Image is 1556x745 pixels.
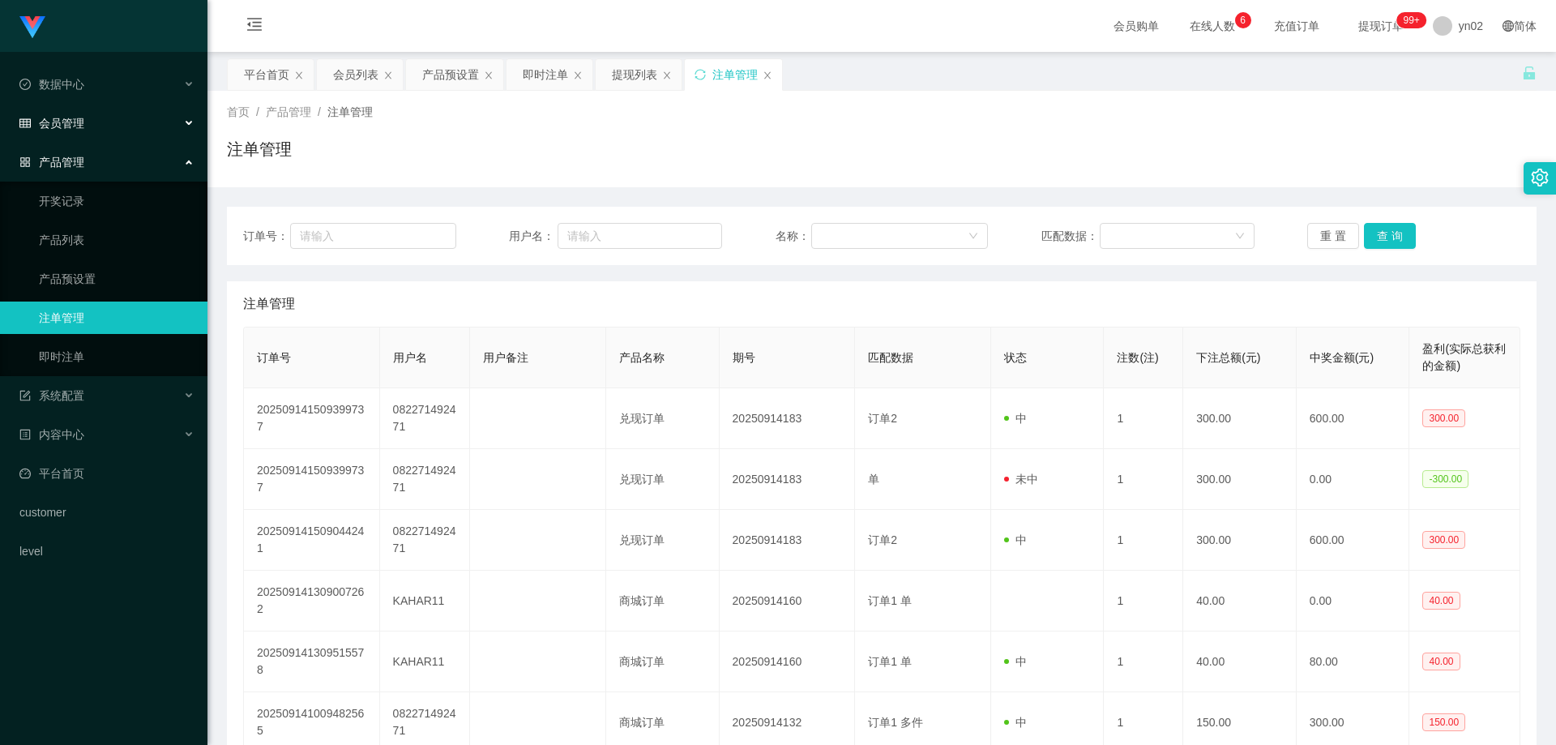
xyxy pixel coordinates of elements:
span: 系统配置 [19,389,84,402]
td: 082271492471 [380,388,471,449]
i: 图标: close [294,71,304,80]
div: 注单管理 [712,59,758,90]
button: 查 询 [1364,223,1416,249]
a: 产品列表 [39,224,194,256]
i: 图标: unlock [1522,66,1537,80]
a: level [19,535,194,567]
td: 20250914183 [720,388,856,449]
input: 请输入 [290,223,455,249]
span: 用户名 [393,351,427,364]
a: 图标: dashboard平台首页 [19,457,194,490]
span: 订单2 [868,412,897,425]
span: 订单1 单 [868,655,912,668]
td: 202509141509399737 [244,449,380,510]
div: 平台首页 [244,59,289,90]
span: 内容中心 [19,428,84,441]
span: 用户备注 [483,351,528,364]
span: 注单管理 [327,105,373,118]
i: 图标: menu-fold [227,1,282,53]
i: 图标: form [19,390,31,401]
a: 产品预设置 [39,263,194,295]
i: 图标: check-circle-o [19,79,31,90]
i: 图标: sync [695,69,706,80]
span: 注单管理 [243,294,295,314]
span: 状态 [1004,351,1027,364]
td: 202509141509044241 [244,510,380,571]
td: 0.00 [1297,449,1410,510]
span: -300.00 [1422,470,1468,488]
td: 1 [1104,510,1183,571]
p: 6 [1240,12,1246,28]
td: 202509141509399737 [244,388,380,449]
td: 20250914160 [720,632,856,692]
td: 商城订单 [606,571,720,632]
span: 单 [868,473,879,486]
i: 图标: down [1235,231,1245,242]
td: 1 [1104,571,1183,632]
i: 图标: close [662,71,672,80]
i: 图标: global [1503,20,1514,32]
span: 数据中心 [19,78,84,91]
div: 产品预设置 [422,59,479,90]
td: 1 [1104,388,1183,449]
td: 300.00 [1183,449,1297,510]
td: KAHAR11 [380,632,471,692]
td: 20250914183 [720,510,856,571]
span: 订单2 [868,533,897,546]
span: 产品管理 [266,105,311,118]
sup: 6 [1235,12,1251,28]
div: 提现列表 [612,59,657,90]
button: 重 置 [1307,223,1359,249]
span: 匹配数据 [868,351,913,364]
td: 20250914160 [720,571,856,632]
i: 图标: profile [19,429,31,440]
span: 产品名称 [619,351,665,364]
i: 图标: close [383,71,393,80]
td: 300.00 [1183,510,1297,571]
td: 082271492471 [380,449,471,510]
span: 在线人数 [1182,20,1243,32]
i: 图标: table [19,118,31,129]
td: 202509141309007262 [244,571,380,632]
span: 盈利(实际总获利的金额) [1422,342,1506,372]
span: 中 [1004,412,1027,425]
i: 图标: close [763,71,772,80]
span: 未中 [1004,473,1038,486]
span: 期号 [733,351,755,364]
span: 下注总额(元) [1196,351,1260,364]
span: 中奖金额(元) [1310,351,1374,364]
i: 图标: down [968,231,978,242]
td: 40.00 [1183,632,1297,692]
td: 082271492471 [380,510,471,571]
h1: 注单管理 [227,137,292,161]
span: 产品管理 [19,156,84,169]
td: 40.00 [1183,571,1297,632]
span: 150.00 [1422,713,1465,731]
span: 订单1 多件 [868,716,923,729]
i: 图标: close [484,71,494,80]
a: 开奖记录 [39,185,194,217]
td: 1 [1104,632,1183,692]
span: 300.00 [1422,409,1465,427]
td: 600.00 [1297,388,1410,449]
span: / [318,105,321,118]
td: KAHAR11 [380,571,471,632]
td: 0.00 [1297,571,1410,632]
span: 匹配数据： [1041,228,1100,245]
i: 图标: appstore-o [19,156,31,168]
td: 600.00 [1297,510,1410,571]
span: 充值订单 [1266,20,1327,32]
input: 请输入 [558,223,722,249]
a: 注单管理 [39,302,194,334]
img: logo.9652507e.png [19,16,45,39]
span: 40.00 [1422,653,1460,670]
a: customer [19,496,194,529]
a: 即时注单 [39,340,194,373]
span: 订单号： [243,228,290,245]
td: 商城订单 [606,632,720,692]
i: 图标: setting [1531,169,1549,186]
td: 202509141309515578 [244,632,380,692]
td: 300.00 [1183,388,1297,449]
span: 订单1 单 [868,594,912,607]
span: 中 [1004,533,1027,546]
